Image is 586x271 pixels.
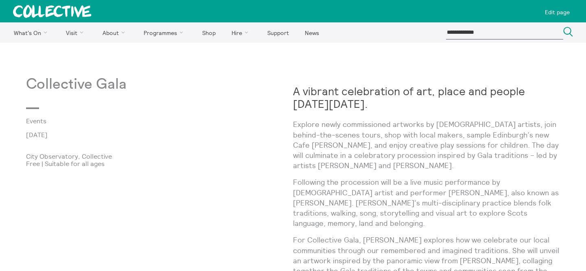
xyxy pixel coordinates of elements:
[195,22,223,43] a: Shop
[260,22,296,43] a: Support
[225,22,259,43] a: Hire
[542,3,573,19] a: Edit page
[26,76,293,93] p: Collective Gala
[26,117,280,125] a: Events
[297,22,326,43] a: News
[293,119,560,170] p: Explore newly commissioned artworks by [DEMOGRAPHIC_DATA] artists, join behind-the-scenes tours, ...
[95,22,135,43] a: About
[7,22,57,43] a: What's On
[137,22,194,43] a: Programmes
[59,22,94,43] a: Visit
[26,153,293,160] p: City Observatory, Collective
[26,131,293,138] p: [DATE]
[293,177,560,228] p: Following the procession will be a live music performance by [DEMOGRAPHIC_DATA] artist and perfor...
[545,9,570,15] p: Edit page
[293,84,525,111] strong: A vibrant celebration of art, place and people [DATE][DATE].
[26,160,293,167] p: Free | Suitable for all ages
